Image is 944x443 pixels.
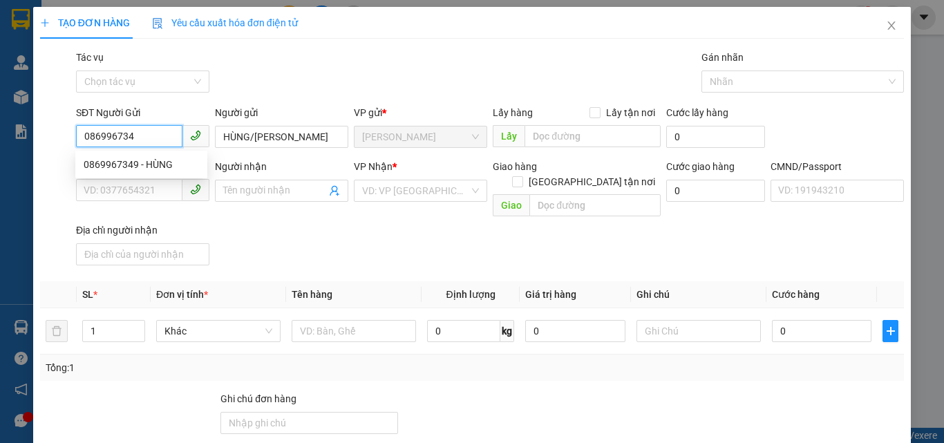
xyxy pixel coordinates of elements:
input: VD: Bàn, Ghế [292,320,416,342]
div: 0869967349 - HÙNG [84,157,199,172]
span: Ngã Tư Huyện [362,126,479,147]
img: icon [152,18,163,29]
label: Gán nhãn [701,52,744,63]
span: SL [82,289,93,300]
div: Người nhận [215,159,348,174]
span: Giao hàng [493,161,537,172]
span: plus [40,18,50,28]
span: TẠO ĐƠN HÀNG [40,17,130,28]
span: Đơn vị tính [156,289,208,300]
input: Cước lấy hàng [666,126,765,148]
div: SĐT Người Gửi [76,105,209,120]
button: delete [46,320,68,342]
span: phone [190,184,201,195]
input: Cước giao hàng [666,180,765,202]
div: Người gửi [215,105,348,120]
span: [GEOGRAPHIC_DATA] tận nơi [523,174,661,189]
span: phone [190,130,201,141]
label: Cước lấy hàng [666,107,728,118]
div: 0869967349 - HÙNG [75,153,207,176]
span: plus [883,326,898,337]
button: plus [882,320,898,342]
th: Ghi chú [631,281,766,308]
label: Cước giao hàng [666,161,735,172]
span: Cước hàng [772,289,820,300]
button: Close [872,7,911,46]
input: Ghi chú đơn hàng [220,412,398,434]
div: VP gửi [354,105,487,120]
span: Lấy hàng [493,107,533,118]
input: Dọc đường [525,125,661,147]
span: Giao [493,194,529,216]
span: user-add [329,185,340,196]
input: Địa chỉ của người nhận [76,243,209,265]
div: CMND/Passport [771,159,904,174]
span: Tên hàng [292,289,332,300]
span: close [886,20,897,31]
span: Yêu cầu xuất hóa đơn điện tử [152,17,298,28]
label: Tác vụ [76,52,104,63]
span: Giá trị hàng [525,289,576,300]
span: kg [500,320,514,342]
label: Ghi chú đơn hàng [220,393,296,404]
input: Dọc đường [529,194,661,216]
span: VP Nhận [354,161,393,172]
div: Địa chỉ người nhận [76,223,209,238]
span: Khác [164,321,272,341]
span: Lấy [493,125,525,147]
div: Tổng: 1 [46,360,366,375]
input: Ghi Chú [636,320,761,342]
span: Định lượng [446,289,495,300]
input: 0 [525,320,625,342]
span: Lấy tận nơi [601,105,661,120]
